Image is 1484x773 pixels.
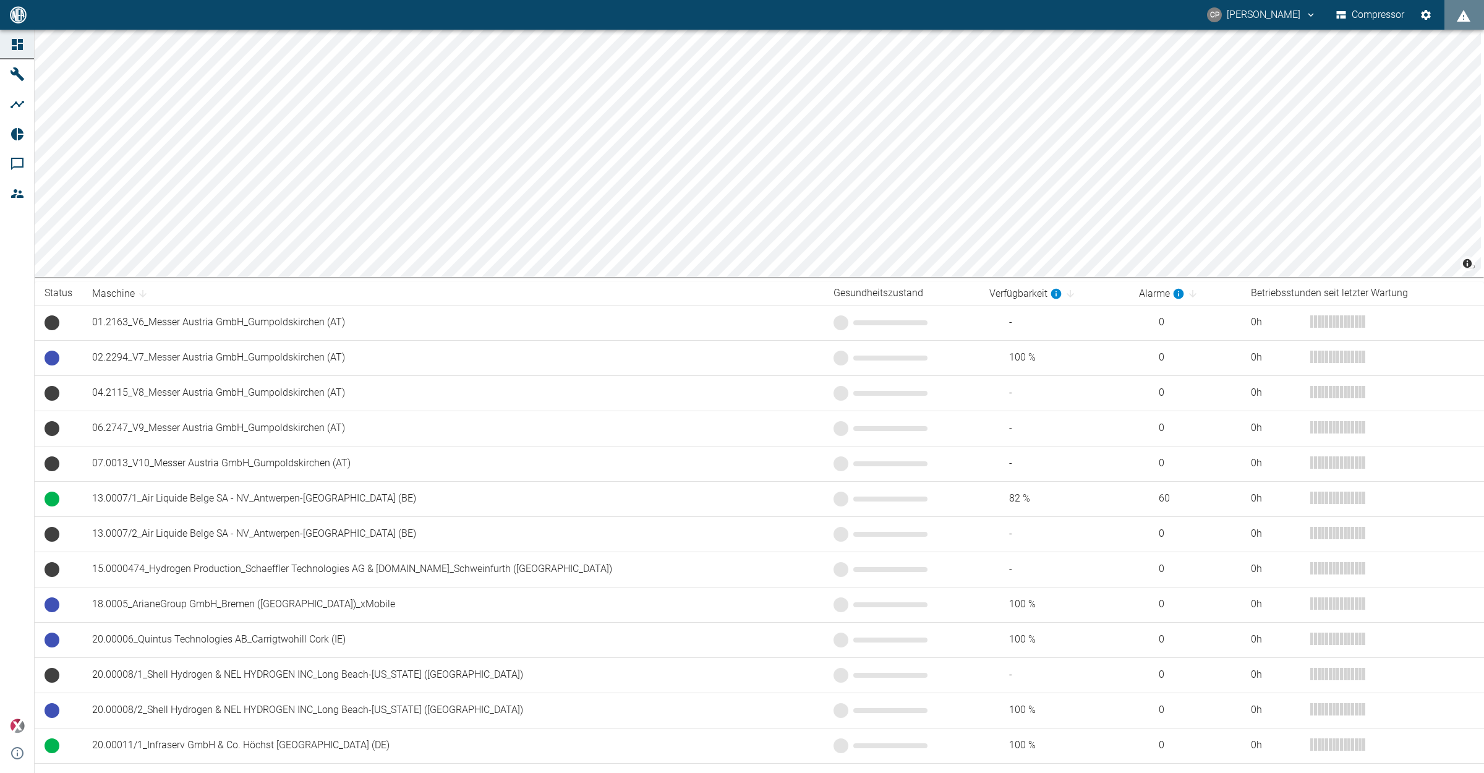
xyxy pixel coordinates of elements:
[45,703,59,718] span: Betriebsbereit
[82,375,824,411] td: 04.2115_V8_Messer Austria GmbH_Gumpoldskirchen (AT)
[10,719,25,733] img: Xplore Logo
[1139,703,1231,717] span: 0
[989,633,1119,647] span: 100 %
[1415,4,1437,26] button: Einstellungen
[45,668,59,683] span: Keine Daten
[9,6,28,23] img: logo
[1251,633,1300,647] div: 0 h
[989,351,1119,365] span: 100 %
[1251,456,1300,471] div: 0 h
[92,286,151,301] span: Maschine
[45,597,59,612] span: Betriebsbereit
[1139,286,1185,301] div: berechnet für die letzten 7 Tage
[1139,386,1231,400] span: 0
[82,622,824,657] td: 20.00006_Quintus Technologies AB_Carrigtwohill Cork (IE)
[45,562,59,577] span: Keine Daten
[1251,351,1300,365] div: 0 h
[45,421,59,436] span: Keine Daten
[989,456,1119,471] span: -
[1139,633,1231,647] span: 0
[35,282,82,305] th: Status
[82,693,824,728] td: 20.00008/2_Shell Hydrogen & NEL HYDROGEN INC_Long Beach-[US_STATE] ([GEOGRAPHIC_DATA])
[1139,315,1231,330] span: 0
[1251,386,1300,400] div: 0 h
[35,30,1481,277] canvas: Map
[989,492,1119,506] span: 82 %
[1251,562,1300,576] div: 0 h
[45,492,59,506] span: Betrieb
[1251,315,1300,330] div: 0 h
[1251,421,1300,435] div: 0 h
[82,340,824,375] td: 02.2294_V7_Messer Austria GmbH_Gumpoldskirchen (AT)
[1251,668,1300,682] div: 0 h
[989,738,1119,753] span: 100 %
[989,386,1119,400] span: -
[82,305,824,340] td: 01.2163_V6_Messer Austria GmbH_Gumpoldskirchen (AT)
[45,738,59,753] span: Betrieb
[989,527,1119,541] span: -
[82,552,824,587] td: 15.0000474_Hydrogen Production_Schaeffler Technologies AG & [DOMAIN_NAME]_Schweinfurth ([GEOGRAPH...
[45,386,59,401] span: Keine Daten
[989,315,1119,330] span: -
[989,562,1119,576] span: -
[1139,738,1231,753] span: 0
[1241,282,1484,305] th: Betriebsstunden seit letzter Wartung
[82,516,824,552] td: 13.0007/2_Air Liquide Belge SA - NV_Antwerpen-[GEOGRAPHIC_DATA] (BE)
[82,587,824,622] td: 18.0005_ArianeGroup GmbH_Bremen ([GEOGRAPHIC_DATA])_xMobile
[45,527,59,542] span: Keine Daten
[1251,738,1300,753] div: 0 h
[1139,562,1231,576] span: 0
[82,446,824,481] td: 07.0013_V10_Messer Austria GmbH_Gumpoldskirchen (AT)
[1251,703,1300,717] div: 0 h
[1139,456,1231,471] span: 0
[1139,597,1231,612] span: 0
[1251,527,1300,541] div: 0 h
[1139,527,1231,541] span: 0
[1139,351,1231,365] span: 0
[82,481,824,516] td: 13.0007/1_Air Liquide Belge SA - NV_Antwerpen-[GEOGRAPHIC_DATA] (BE)
[989,421,1119,435] span: -
[1334,4,1407,26] button: Compressor
[1251,492,1300,506] div: 0 h
[45,633,59,647] span: Betriebsbereit
[1205,4,1318,26] button: christoph.palm@neuman-esser.com
[1139,492,1231,506] span: 60
[989,703,1119,717] span: 100 %
[82,657,824,693] td: 20.00008/1_Shell Hydrogen & NEL HYDROGEN INC_Long Beach-[US_STATE] ([GEOGRAPHIC_DATA])
[1139,668,1231,682] span: 0
[82,411,824,446] td: 06.2747_V9_Messer Austria GmbH_Gumpoldskirchen (AT)
[1207,7,1222,22] div: CP
[45,315,59,330] span: Keine Daten
[989,597,1119,612] span: 100 %
[82,728,824,763] td: 20.00011/1_Infraserv GmbH & Co. Höchst [GEOGRAPHIC_DATA] (DE)
[1251,597,1300,612] div: 0 h
[824,282,980,305] th: Gesundheitszustand
[1139,421,1231,435] span: 0
[45,351,59,365] span: Betriebsbereit
[989,668,1119,682] span: -
[45,456,59,471] span: Keine Daten
[989,286,1062,301] div: berechnet für die letzten 7 Tage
